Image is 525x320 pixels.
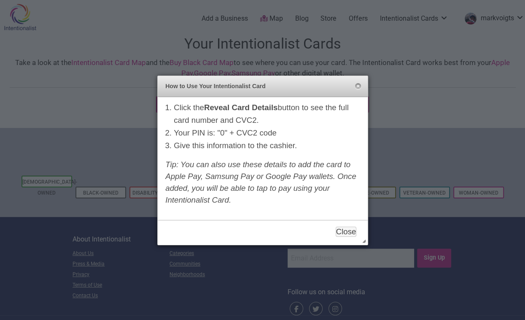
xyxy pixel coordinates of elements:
[336,227,357,237] button: Close
[165,160,356,204] em: Tip: You can also use these details to add the card to Apple Pay, Samsung Pay or Google Pay walle...
[174,127,360,139] li: Your PIN is: "0" + CVC2 code
[174,139,360,152] li: Give this information to the cashier.
[165,82,340,91] span: How to Use Your Intentionalist Card
[355,83,361,90] button: Close
[174,101,360,127] li: Click the button to see the full card number and CVC2.
[204,103,278,112] strong: Reveal Card Details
